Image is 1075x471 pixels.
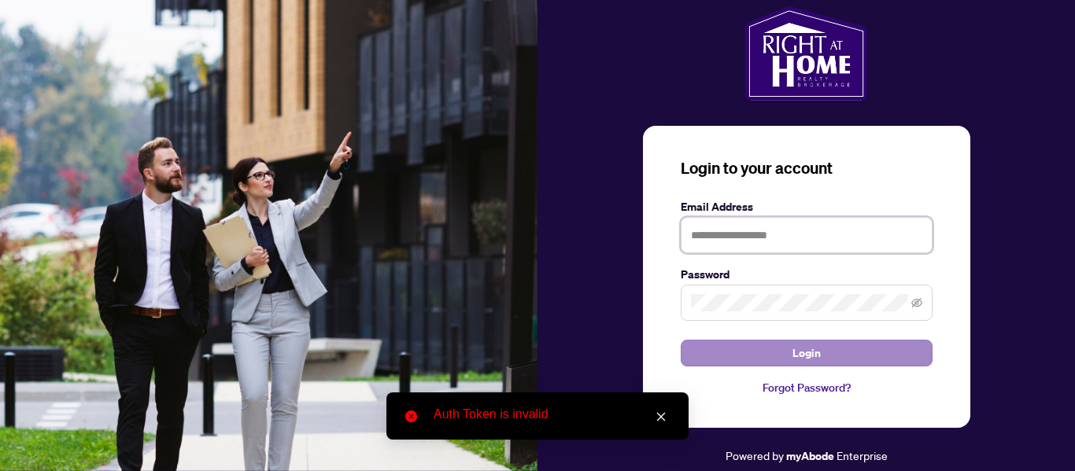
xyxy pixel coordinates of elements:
[681,266,933,283] label: Password
[681,379,933,396] a: Forgot Password?
[786,447,834,465] a: myAbode
[681,157,933,179] h3: Login to your account
[792,340,821,366] span: Login
[656,411,667,422] span: close
[681,340,933,366] button: Login
[745,6,867,101] img: ma-logo
[434,405,670,424] div: Auth Token is invalid
[681,198,933,215] label: Email Address
[652,408,670,425] a: Close
[726,448,784,462] span: Powered by
[911,297,922,308] span: eye-invisible
[837,448,888,462] span: Enterprise
[405,410,417,422] span: close-circle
